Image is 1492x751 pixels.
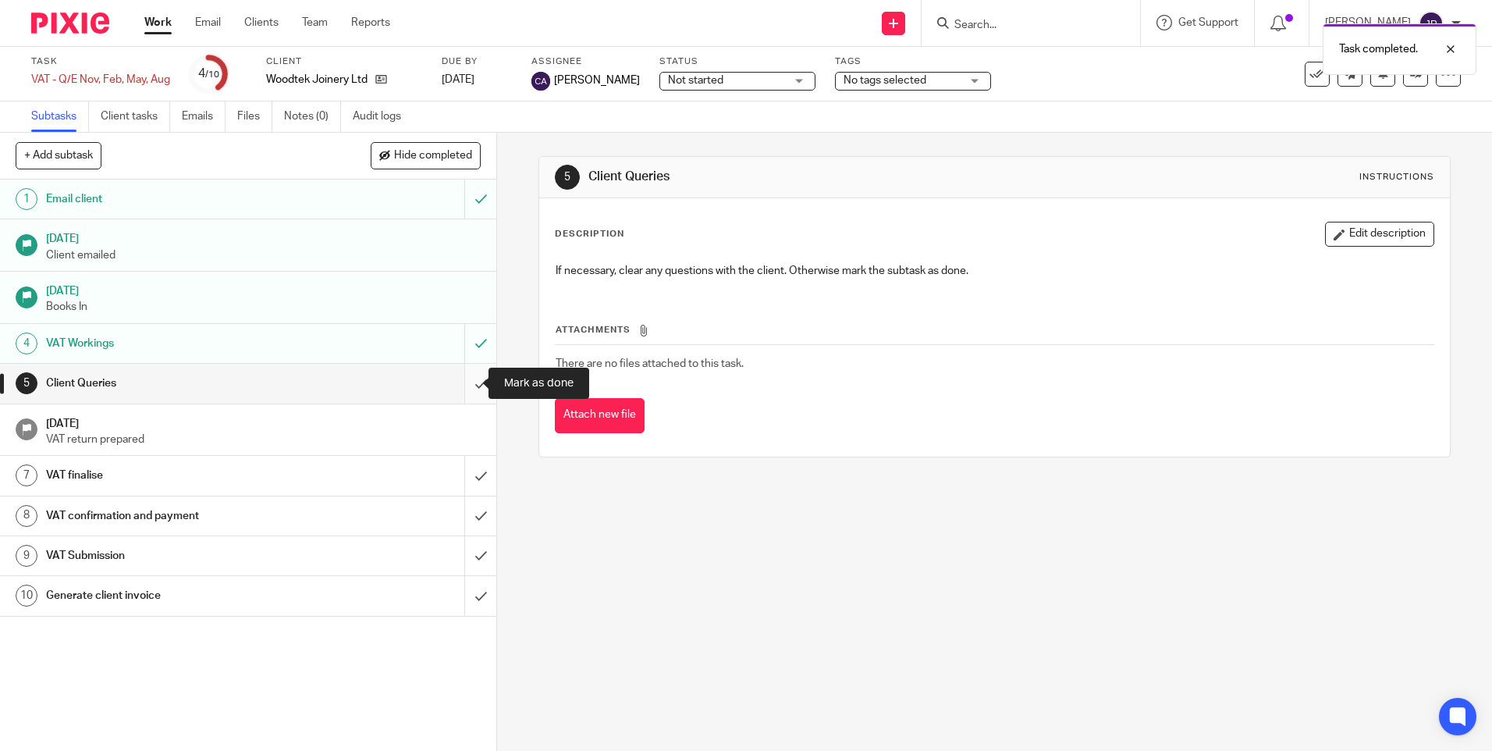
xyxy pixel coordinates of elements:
h1: Client Queries [588,169,1028,185]
div: 9 [16,545,37,567]
img: svg%3E [531,72,550,91]
a: Files [237,101,272,132]
label: Task [31,55,170,68]
h1: Generate client invoice [46,584,314,607]
a: Emails [182,101,226,132]
span: Hide completed [394,150,472,162]
div: 4 [16,333,37,354]
small: /10 [205,70,219,79]
span: [DATE] [442,74,474,85]
span: Not started [668,75,723,86]
a: Notes (0) [284,101,341,132]
p: If necessary, clear any questions with the client. Otherwise mark the subtask as done. [556,263,1433,279]
span: There are no files attached to this task. [556,358,744,369]
h1: VAT Submission [46,544,314,568]
div: 7 [16,464,37,486]
div: 1 [16,188,37,210]
img: Pixie [31,12,109,34]
span: Attachments [556,326,631,334]
h1: VAT Workings [46,332,314,355]
label: Client [266,55,422,68]
h1: [DATE] [46,412,481,432]
button: Attach new file [555,398,645,433]
a: Reports [351,15,390,30]
h1: [DATE] [46,227,481,247]
div: 10 [16,585,37,607]
h1: VAT finalise [46,464,314,487]
div: Instructions [1359,171,1434,183]
h1: Client Queries [46,372,314,395]
a: Clients [244,15,279,30]
p: Books In [46,299,481,315]
h1: VAT confirmation and payment [46,504,314,528]
label: Status [659,55,815,68]
a: Audit logs [353,101,413,132]
h1: Email client [46,187,314,211]
button: Hide completed [371,142,481,169]
a: Email [195,15,221,30]
span: [PERSON_NAME] [554,73,640,88]
div: 5 [555,165,580,190]
div: VAT - Q/E Nov, Feb, May, Aug [31,72,170,87]
div: 8 [16,505,37,527]
p: Woodtek Joinery Ltd [266,72,368,87]
span: No tags selected [844,75,926,86]
label: Due by [442,55,512,68]
p: Description [555,228,624,240]
p: VAT return prepared [46,432,481,447]
div: 5 [16,372,37,394]
button: Edit description [1325,222,1434,247]
img: svg%3E [1419,11,1444,36]
div: 4 [198,65,219,83]
a: Work [144,15,172,30]
a: Client tasks [101,101,170,132]
h1: [DATE] [46,279,481,299]
a: Subtasks [31,101,89,132]
label: Assignee [531,55,640,68]
button: + Add subtask [16,142,101,169]
a: Team [302,15,328,30]
p: Task completed. [1339,41,1418,57]
p: Client emailed [46,247,481,263]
